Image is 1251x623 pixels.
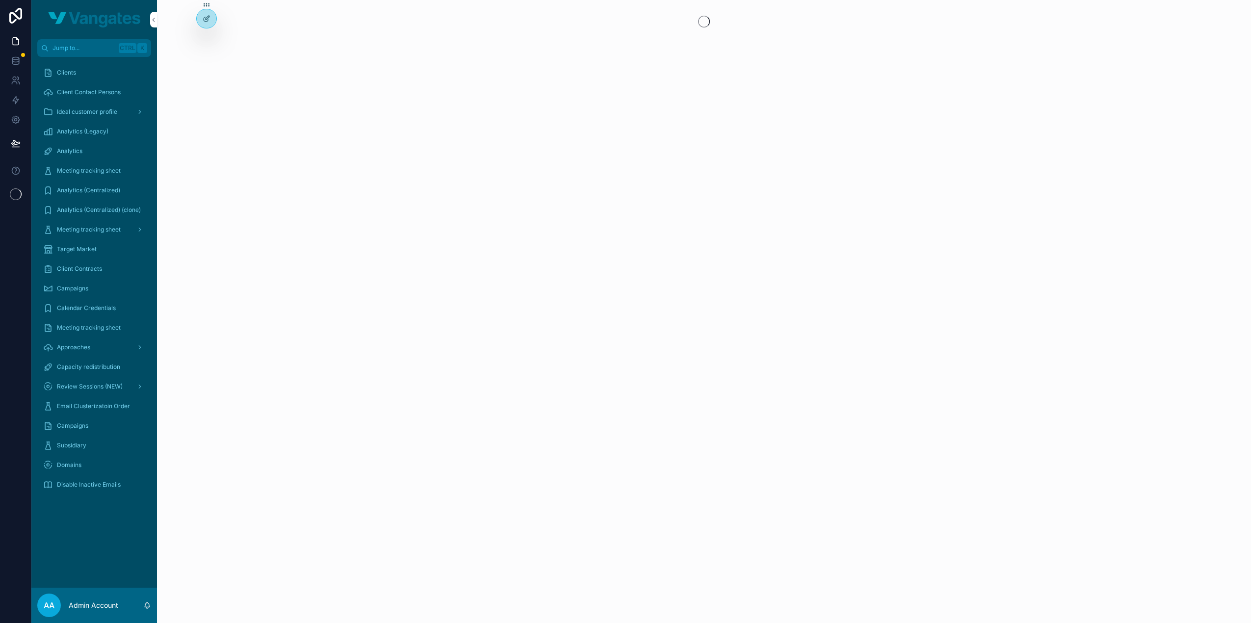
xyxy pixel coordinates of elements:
[37,476,151,493] a: Disable Inactive Emails
[37,103,151,121] a: Ideal customer profile
[37,378,151,395] a: Review Sessions (NEW)
[37,64,151,81] a: Clients
[57,324,121,332] span: Meeting tracking sheet
[57,481,121,489] span: Disable Inactive Emails
[37,397,151,415] a: Email Clusterizatoin Order
[57,422,88,430] span: Campaigns
[57,206,141,214] span: Analytics (Centralized) (clone)
[119,43,136,53] span: Ctrl
[37,456,151,474] a: Domains
[37,417,151,435] a: Campaigns
[37,240,151,258] a: Target Market
[57,343,90,351] span: Approaches
[44,599,54,611] span: AA
[57,108,117,116] span: Ideal customer profile
[57,402,130,410] span: Email Clusterizatoin Order
[57,304,116,312] span: Calendar Credentials
[37,437,151,454] a: Subsidiary
[57,147,82,155] span: Analytics
[37,319,151,337] a: Meeting tracking sheet
[57,285,88,292] span: Campaigns
[57,167,121,175] span: Meeting tracking sheet
[48,12,140,27] img: App logo
[37,123,151,140] a: Analytics (Legacy)
[57,69,76,77] span: Clients
[52,44,115,52] span: Jump to...
[37,39,151,57] button: Jump to...CtrlK
[37,201,151,219] a: Analytics (Centralized) (clone)
[37,221,151,238] a: Meeting tracking sheet
[57,88,121,96] span: Client Contact Persons
[57,186,120,194] span: Analytics (Centralized)
[37,142,151,160] a: Analytics
[37,162,151,180] a: Meeting tracking sheet
[37,182,151,199] a: Analytics (Centralized)
[138,44,146,52] span: K
[57,265,102,273] span: Client Contracts
[57,461,81,469] span: Domains
[57,226,121,234] span: Meeting tracking sheet
[37,358,151,376] a: Capacity redistribution
[69,600,118,610] p: Admin Account
[37,299,151,317] a: Calendar Credentials
[57,383,123,390] span: Review Sessions (NEW)
[57,128,108,135] span: Analytics (Legacy)
[31,57,157,506] div: scrollable content
[37,83,151,101] a: Client Contact Persons
[37,338,151,356] a: Approaches
[57,245,97,253] span: Target Market
[37,280,151,297] a: Campaigns
[37,260,151,278] a: Client Contracts
[57,363,120,371] span: Capacity redistribution
[57,441,86,449] span: Subsidiary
